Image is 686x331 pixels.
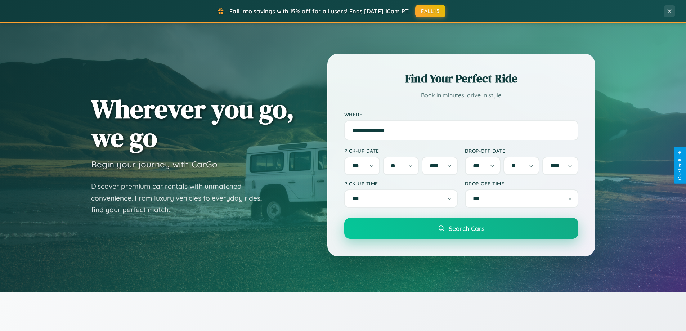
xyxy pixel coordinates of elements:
label: Pick-up Date [344,148,458,154]
label: Drop-off Date [465,148,578,154]
h2: Find Your Perfect Ride [344,71,578,86]
button: Search Cars [344,218,578,239]
p: Discover premium car rentals with unmatched convenience. From luxury vehicles to everyday rides, ... [91,180,271,216]
button: FALL15 [415,5,445,17]
span: Fall into savings with 15% off for all users! Ends [DATE] 10am PT. [229,8,410,15]
h1: Wherever you go, we go [91,95,294,152]
p: Book in minutes, drive in style [344,90,578,100]
label: Where [344,111,578,117]
h3: Begin your journey with CarGo [91,159,218,170]
label: Drop-off Time [465,180,578,187]
span: Search Cars [449,224,484,232]
div: Give Feedback [677,151,682,180]
label: Pick-up Time [344,180,458,187]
